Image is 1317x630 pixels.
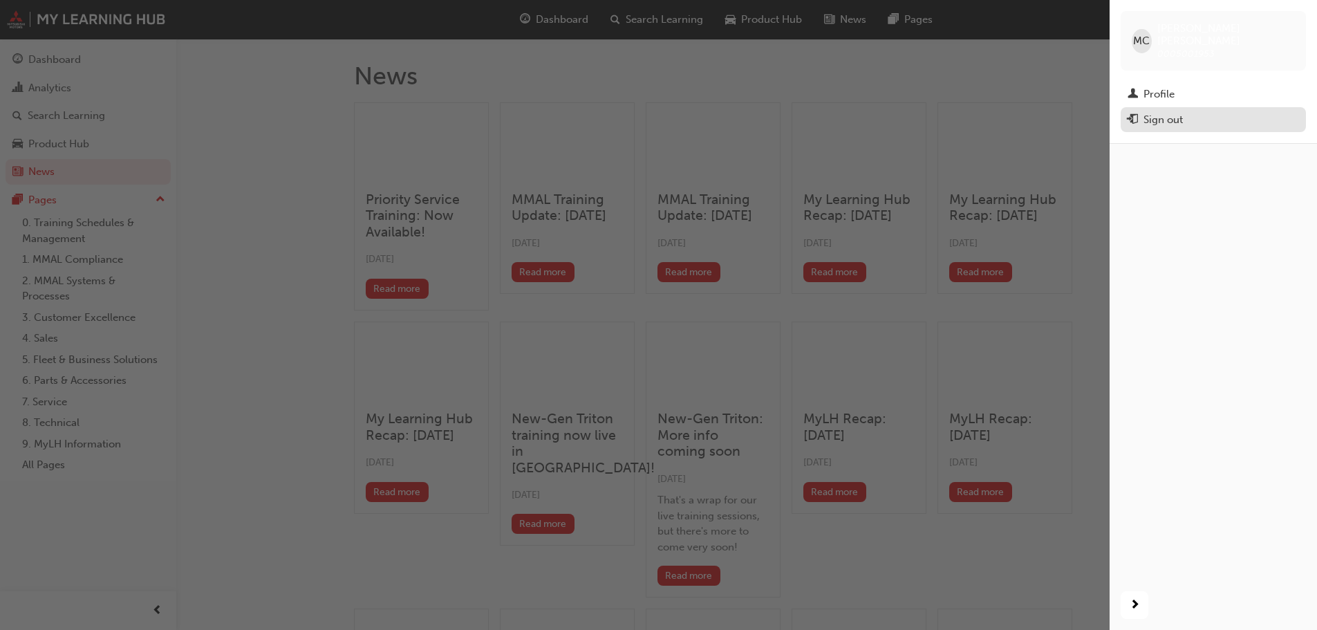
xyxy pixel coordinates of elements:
[1130,597,1140,614] span: next-icon
[1143,86,1175,102] div: Profile
[1121,82,1306,107] a: Profile
[1157,22,1295,47] span: [PERSON_NAME] [PERSON_NAME]
[1157,48,1215,59] span: 0005001953
[1133,33,1150,49] span: MC
[1128,114,1138,127] span: exit-icon
[1143,112,1183,128] div: Sign out
[1121,107,1306,133] button: Sign out
[1128,89,1138,101] span: man-icon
